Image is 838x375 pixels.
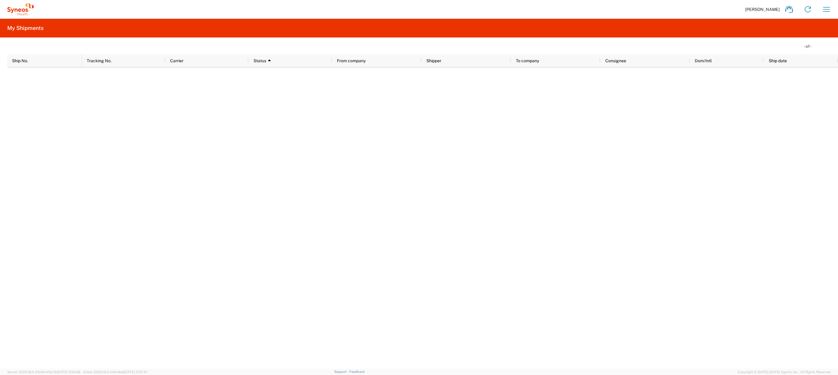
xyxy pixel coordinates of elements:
[605,58,626,63] span: Consignee
[124,370,148,374] span: [DATE] 11:37:47
[87,58,112,63] span: Tracking No.
[57,370,80,374] span: [DATE] 11:54:36
[334,370,349,373] a: Support
[7,24,44,32] h2: My Shipments
[254,58,266,63] span: Status
[745,7,780,12] span: [PERSON_NAME]
[695,58,712,63] span: Dom/Intl
[804,44,814,49] div: - of -
[426,58,441,63] span: Shipper
[516,58,539,63] span: To company
[349,370,365,373] a: Feedback
[337,58,366,63] span: From company
[7,370,80,374] span: Server: 2025.16.0-21b0bc45e7b
[170,58,183,63] span: Carrier
[817,41,826,51] button: Refresh table
[769,58,787,63] span: Ship date
[12,58,28,63] span: Ship No.
[738,369,831,375] span: Copyright © [DATE]-[DATE] Agistix Inc., All Rights Reserved
[83,370,148,374] span: Client: 2025.16.0-b4dc8a9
